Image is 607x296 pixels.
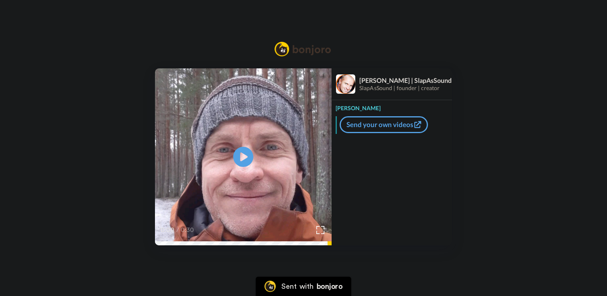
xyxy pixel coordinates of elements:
[332,100,452,112] div: [PERSON_NAME]
[176,225,179,235] span: /
[316,226,324,234] img: Full screen
[359,76,452,84] div: [PERSON_NAME] | SlapAsSound
[161,225,175,235] span: 0:00
[275,42,331,56] img: Bonjoro Logo
[181,225,195,235] span: 0:30
[340,116,428,133] a: Send your own videos
[359,85,452,92] div: SlapAsSound | founder | creator
[336,74,355,94] img: Profile Image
